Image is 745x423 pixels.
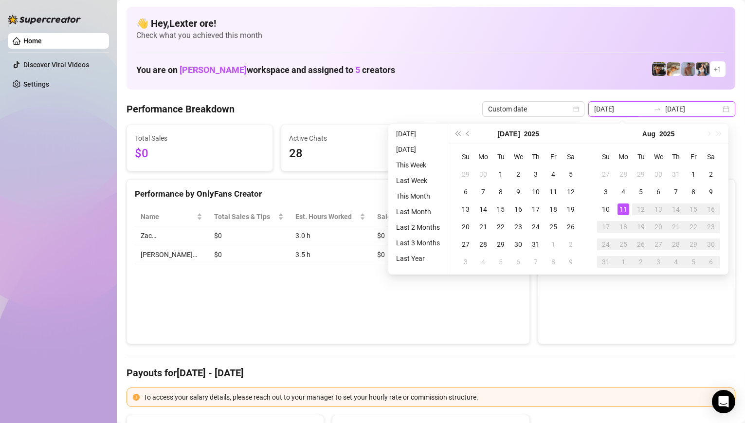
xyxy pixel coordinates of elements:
div: 15 [688,203,699,215]
div: 4 [477,256,489,268]
span: to [654,105,661,113]
button: Choose a month [497,124,520,144]
td: 2025-08-17 [597,218,615,236]
td: $0 [208,226,290,245]
span: $0 [135,145,265,163]
div: 21 [477,221,489,233]
td: 2025-07-06 [457,183,474,201]
div: 29 [635,168,647,180]
div: 15 [495,203,507,215]
td: 2025-09-03 [650,253,667,271]
td: 2025-09-02 [632,253,650,271]
td: 2025-08-15 [685,201,702,218]
div: 3 [653,256,664,268]
div: 30 [477,168,489,180]
td: 2025-08-12 [632,201,650,218]
th: Sales / Hour [371,207,433,226]
td: 2025-07-28 [474,236,492,253]
div: 18 [618,221,629,233]
th: Su [457,148,474,166]
td: 2025-08-01 [685,166,702,183]
div: 3 [530,168,542,180]
div: 12 [635,203,647,215]
div: 29 [688,239,699,250]
td: 2025-07-04 [545,166,562,183]
td: 2025-07-29 [632,166,650,183]
th: Sa [562,148,580,166]
td: 3.5 h [290,245,371,264]
th: Mo [474,148,492,166]
td: 2025-08-23 [702,218,720,236]
li: Last Month [392,206,444,218]
span: 5 [355,65,360,75]
td: 2025-07-01 [492,166,509,183]
div: 3 [600,186,612,198]
td: 2025-07-15 [492,201,509,218]
div: Est. Hours Worked [295,211,358,222]
div: 20 [653,221,664,233]
div: 16 [705,203,717,215]
th: Sa [702,148,720,166]
div: 2 [705,168,717,180]
div: 25 [618,239,629,250]
td: 2025-07-28 [615,166,632,183]
div: 27 [600,168,612,180]
td: 2025-07-22 [492,218,509,236]
td: 2025-08-14 [667,201,685,218]
div: 4 [670,256,682,268]
td: 2025-07-11 [545,183,562,201]
td: 2025-07-25 [545,218,562,236]
td: 2025-07-27 [457,236,474,253]
div: 28 [477,239,489,250]
td: 2025-07-02 [509,166,527,183]
div: 29 [460,168,472,180]
div: 13 [653,203,664,215]
td: 2025-07-14 [474,201,492,218]
div: 31 [530,239,542,250]
td: Zac… [135,226,208,245]
td: 2025-07-26 [562,218,580,236]
div: To access your salary details, please reach out to your manager to set your hourly rate or commis... [144,392,729,403]
th: We [650,148,667,166]
th: Name [135,207,208,226]
div: 1 [495,168,507,180]
li: [DATE] [392,144,444,155]
td: 3.0 h [290,226,371,245]
div: 18 [547,203,559,215]
td: 2025-08-31 [597,253,615,271]
div: 27 [653,239,664,250]
td: 2025-07-18 [545,201,562,218]
td: 2025-07-08 [492,183,509,201]
div: 5 [565,168,577,180]
li: [DATE] [392,128,444,140]
td: 2025-08-02 [702,166,720,183]
div: 29 [495,239,507,250]
td: 2025-07-05 [562,166,580,183]
div: 16 [512,203,524,215]
th: Mo [615,148,632,166]
li: Last Week [392,175,444,186]
span: + 1 [714,64,722,74]
td: 2025-07-07 [474,183,492,201]
div: 25 [547,221,559,233]
td: 2025-08-16 [702,201,720,218]
td: 2025-07-30 [650,166,667,183]
td: 2025-08-07 [527,253,545,271]
div: 30 [653,168,664,180]
td: 2025-08-08 [545,253,562,271]
a: Settings [23,80,49,88]
td: 2025-07-31 [667,166,685,183]
li: This Month [392,190,444,202]
td: 2025-08-28 [667,236,685,253]
div: 14 [477,203,489,215]
span: Active Chats [289,133,419,144]
h1: You are on workspace and assigned to creators [136,65,395,75]
div: 7 [477,186,489,198]
td: 2025-08-21 [667,218,685,236]
div: 1 [547,239,559,250]
div: 5 [688,256,699,268]
div: 26 [565,221,577,233]
div: 8 [688,186,699,198]
td: 2025-09-04 [667,253,685,271]
td: $0 [208,245,290,264]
